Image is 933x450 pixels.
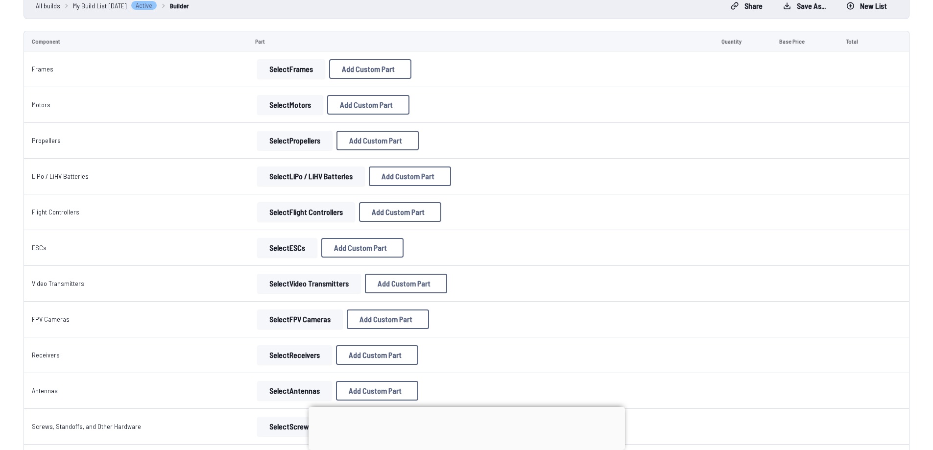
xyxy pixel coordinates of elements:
span: Add Custom Part [349,387,402,395]
button: SelectFrames [257,59,325,79]
a: SelectReceivers [255,345,334,365]
a: Receivers [32,351,60,359]
button: SelectReceivers [257,345,332,365]
a: SelectPropellers [255,131,335,150]
a: All builds [36,0,60,11]
a: SelectESCs [255,238,319,258]
button: Add Custom Part [329,59,411,79]
span: Add Custom Part [382,172,434,180]
button: SelectMotors [257,95,323,115]
span: Add Custom Part [372,208,425,216]
button: Add Custom Part [369,166,451,186]
button: Add Custom Part [365,274,447,293]
a: SelectAntennas [255,381,334,401]
span: Add Custom Part [334,244,387,252]
a: SelectFlight Controllers [255,202,357,222]
button: Add Custom Part [321,238,404,258]
a: SelectLiPo / LiHV Batteries [255,166,367,186]
span: Add Custom Part [349,351,402,359]
a: My Build List [DATE]Active [73,0,157,11]
button: Add Custom Part [327,95,409,115]
span: Add Custom Part [378,280,431,287]
span: Add Custom Part [340,101,393,109]
button: SelectESCs [257,238,317,258]
a: SelectScrews, Standoffs, and Other Hardware [255,417,429,436]
button: SelectLiPo / LiHV Batteries [257,166,365,186]
button: SelectFlight Controllers [257,202,355,222]
iframe: Advertisement [309,407,625,448]
button: SelectVideo Transmitters [257,274,361,293]
button: Add Custom Part [347,309,429,329]
a: Flight Controllers [32,208,79,216]
a: FPV Cameras [32,315,70,323]
a: Antennas [32,386,58,395]
a: ESCs [32,243,47,252]
td: Total [838,31,883,51]
button: SelectFPV Cameras [257,309,343,329]
a: Video Transmitters [32,279,84,287]
button: Add Custom Part [336,381,418,401]
span: My Build List [DATE] [73,0,127,11]
a: SelectFrames [255,59,327,79]
a: SelectFPV Cameras [255,309,345,329]
a: Propellers [32,136,61,144]
span: Active [131,0,157,10]
span: Add Custom Part [342,65,395,73]
a: Builder [170,0,189,11]
a: LiPo / LiHV Batteries [32,172,89,180]
td: Base Price [771,31,838,51]
span: Add Custom Part [349,137,402,144]
td: Component [24,31,247,51]
a: Motors [32,100,50,109]
a: SelectMotors [255,95,325,115]
a: Screws, Standoffs, and Other Hardware [32,422,141,430]
td: Part [247,31,714,51]
button: SelectPropellers [257,131,333,150]
td: Quantity [714,31,771,51]
button: Add Custom Part [336,345,418,365]
button: SelectScrews, Standoffs, and Other Hardware [257,417,427,436]
button: Add Custom Part [336,131,419,150]
a: Frames [32,65,53,73]
a: SelectVideo Transmitters [255,274,363,293]
span: Add Custom Part [359,315,412,323]
button: Add Custom Part [359,202,441,222]
button: SelectAntennas [257,381,332,401]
